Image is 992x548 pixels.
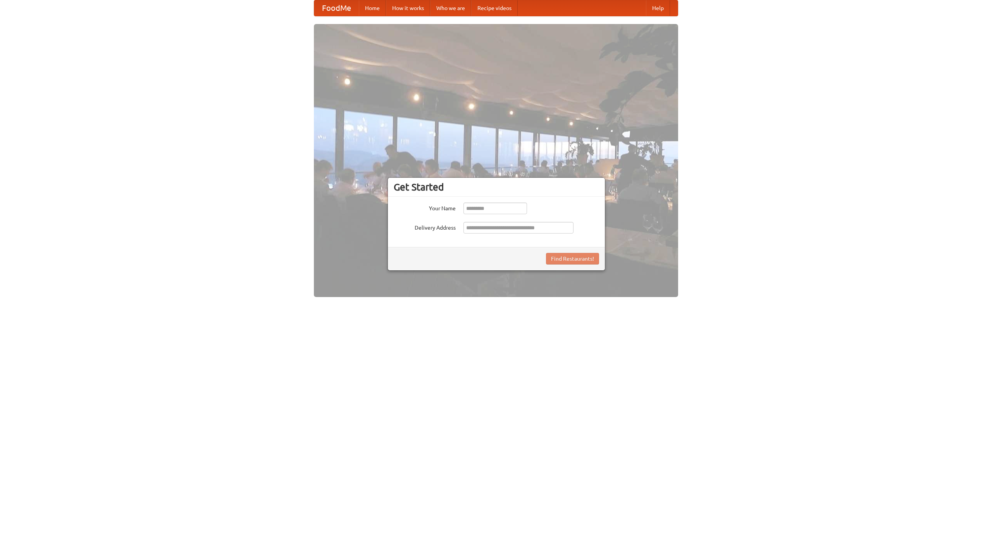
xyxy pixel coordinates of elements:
a: Recipe videos [471,0,518,16]
label: Your Name [394,203,456,212]
a: FoodMe [314,0,359,16]
a: Home [359,0,386,16]
a: How it works [386,0,430,16]
a: Help [646,0,670,16]
h3: Get Started [394,181,599,193]
button: Find Restaurants! [546,253,599,265]
a: Who we are [430,0,471,16]
label: Delivery Address [394,222,456,232]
